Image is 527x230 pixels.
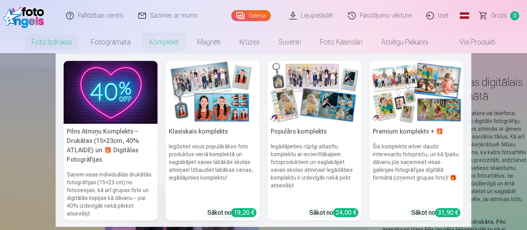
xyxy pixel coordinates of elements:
h5: Premium komplekts + 🎁 [370,124,464,139]
div: Sākot no [411,208,461,218]
a: Fotogrāmata [82,31,140,53]
img: Klasiskais komplekts [166,61,260,124]
a: Visi produkti [438,31,505,53]
span: 0 [510,11,519,20]
a: Atslēgu piekariņi [372,31,438,53]
span: Grozs [491,11,507,20]
a: Populārs komplektsPopulārs komplektsIegādājieties rūpīgi atlasītu komplektu ar iecienītākajiem fo... [268,61,362,221]
a: Magnēti [188,31,230,53]
div: Sākot no [207,208,257,218]
div: 19,20 € [231,208,257,217]
div: 24,00 € [333,208,359,217]
h6: Šis komplekts ietver daudz interesantu fotopreču, un kā īpašu dāvanu jūs saņemsiet visas galerija... [370,139,464,205]
h5: Klasiskais komplekts [166,124,260,139]
a: Krūzes [230,31,269,53]
h6: Iegūstiet visus populārākos foto produktus vienā komplektā un saglabājiet savas labākās skolas at... [166,139,260,205]
div: Sākot no [309,208,359,218]
a: Pilns Atmiņu Komplekts – Drukātas (15×23cm, 40% ATLAIDE) un 🎁 Digitālas Fotogrāfijas Pilns Atmiņu... [64,61,158,221]
a: Klasiskais komplektsKlasiskais komplektsIegūstiet visus populārākos foto produktus vienā komplekt... [166,61,260,221]
div: 31,90 € [435,208,461,217]
a: Foto kalendāri [311,31,372,53]
h5: Populārs komplekts [268,124,362,139]
h6: Saņem visas individuālās drukātās fotogrāfijas (15×23 cm) no fotosesijas, kā arī grupas foto un d... [64,168,158,221]
a: Galerija [231,10,271,21]
img: Populārs komplekts [268,61,362,124]
img: /fa1 [3,3,48,28]
img: Pilns Atmiņu Komplekts – Drukātas (15×23cm, 40% ATLAIDE) un 🎁 Digitālas Fotogrāfijas [64,61,158,124]
a: Foto izdrukas [22,31,82,53]
h6: Iegādājieties rūpīgi atlasītu komplektu ar iecienītākajiem fotoproduktiem un saglabājiet savas sk... [268,139,362,205]
a: Premium komplekts + 🎁 Premium komplekts + 🎁Šis komplekts ietver daudz interesantu fotopreču, un k... [370,61,464,221]
img: Premium komplekts + 🎁 [370,61,464,124]
h5: Pilns Atmiņu Komplekts – Drukātas (15×23cm, 40% ATLAIDE) un 🎁 Digitālas Fotogrāfijas [64,124,158,168]
a: Komplekti [140,31,188,53]
a: Suvenīri [269,31,311,53]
